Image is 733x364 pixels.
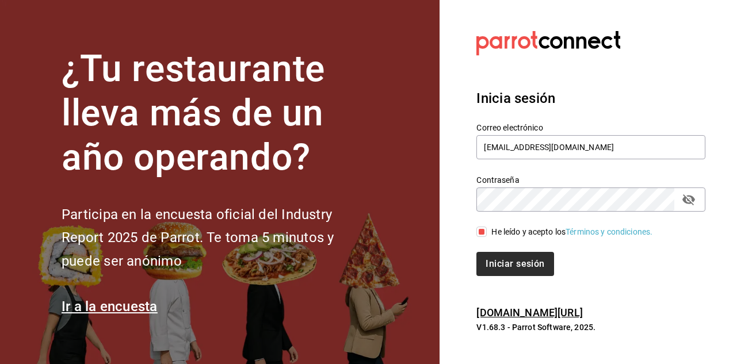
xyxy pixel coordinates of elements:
label: Contraseña [476,176,705,184]
label: Correo electrónico [476,124,705,132]
input: Ingresa tu correo electrónico [476,135,705,159]
a: Términos y condiciones. [566,227,652,236]
h2: Participa en la encuesta oficial del Industry Report 2025 de Parrot. Te toma 5 minutos y puede se... [62,203,372,273]
button: passwordField [679,190,698,209]
h1: ¿Tu restaurante lleva más de un año operando? [62,47,372,179]
p: V1.68.3 - Parrot Software, 2025. [476,321,705,333]
h3: Inicia sesión [476,88,705,109]
a: Ir a la encuesta [62,298,158,315]
a: [DOMAIN_NAME][URL] [476,306,582,319]
button: Iniciar sesión [476,252,553,276]
div: He leído y acepto los [491,226,652,238]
